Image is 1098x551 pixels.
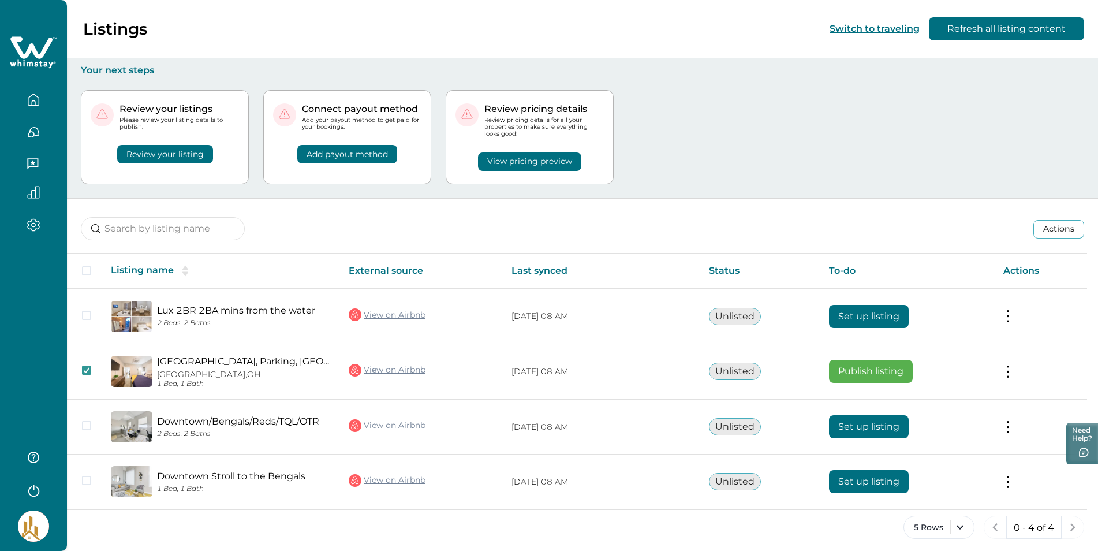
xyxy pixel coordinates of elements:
[929,17,1084,40] button: Refresh all listing content
[157,356,330,367] a: [GEOGRAPHIC_DATA], Parking, [GEOGRAPHIC_DATA]
[157,485,330,493] p: 1 Bed, 1 Bath
[484,103,604,115] p: Review pricing details
[820,254,994,289] th: To-do
[829,360,913,383] button: Publish listing
[829,305,909,328] button: Set up listing
[157,305,330,316] a: Lux 2BR 2BA mins from the water
[111,411,152,442] img: propertyImage_Downtown/Bengals/Reds/TQL/OTR
[339,254,502,289] th: External source
[709,363,761,380] button: Unlisted
[349,363,425,378] a: View on Airbnb
[302,103,421,115] p: Connect payout method
[484,117,604,138] p: Review pricing details for all your properties to make sure everything looks good!
[157,471,330,482] a: Downtown Stroll to the Bengals
[119,103,239,115] p: Review your listings
[1061,516,1084,539] button: next page
[511,311,690,322] p: [DATE] 08 AM
[18,511,49,542] img: Whimstay Host
[502,254,700,289] th: Last synced
[349,307,425,322] a: View on Airbnb
[349,418,425,433] a: View on Airbnb
[83,19,147,39] p: Listings
[478,152,581,171] button: View pricing preview
[102,254,339,289] th: Listing name
[829,415,909,438] button: Set up listing
[830,23,920,34] button: Switch to traveling
[302,117,421,131] p: Add your payout method to get paid for your bookings.
[157,416,330,427] a: Downtown/Bengals/Reds/TQL/OTR
[1006,516,1062,539] button: 0 - 4 of 4
[984,516,1007,539] button: previous page
[111,356,152,387] img: propertyImage_King Bed, Parking, Near Stadium
[709,473,761,490] button: Unlisted
[157,379,330,388] p: 1 Bed, 1 Bath
[81,65,1084,76] p: Your next steps
[511,422,690,433] p: [DATE] 08 AM
[111,466,152,497] img: propertyImage_Downtown Stroll to the Bengals
[119,117,239,131] p: Please review your listing details to publish.
[297,145,397,163] button: Add payout method
[511,476,690,488] p: [DATE] 08 AM
[157,370,330,379] p: [GEOGRAPHIC_DATA], OH
[157,430,330,438] p: 2 Beds, 2 Baths
[174,265,197,277] button: sorting
[157,319,330,327] p: 2 Beds, 2 Baths
[117,145,213,163] button: Review your listing
[700,254,820,289] th: Status
[349,473,425,488] a: View on Airbnb
[829,470,909,493] button: Set up listing
[994,254,1087,289] th: Actions
[1014,522,1054,534] p: 0 - 4 of 4
[903,516,974,539] button: 5 Rows
[709,308,761,325] button: Unlisted
[709,418,761,435] button: Unlisted
[81,217,245,240] input: Search by listing name
[1033,220,1084,239] button: Actions
[111,301,152,332] img: propertyImage_Lux 2BR 2BA mins from the water
[511,366,690,378] p: [DATE] 08 AM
